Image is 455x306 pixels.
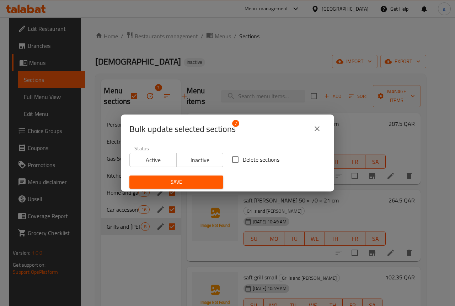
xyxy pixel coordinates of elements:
[133,155,174,165] span: Active
[129,123,236,135] span: Selected section count
[135,178,218,187] span: Save
[180,155,221,165] span: Inactive
[129,176,223,189] button: Save
[232,120,239,127] span: 7
[309,120,326,137] button: close
[129,153,177,167] button: Active
[243,155,279,164] span: Delete sections
[176,153,224,167] button: Inactive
